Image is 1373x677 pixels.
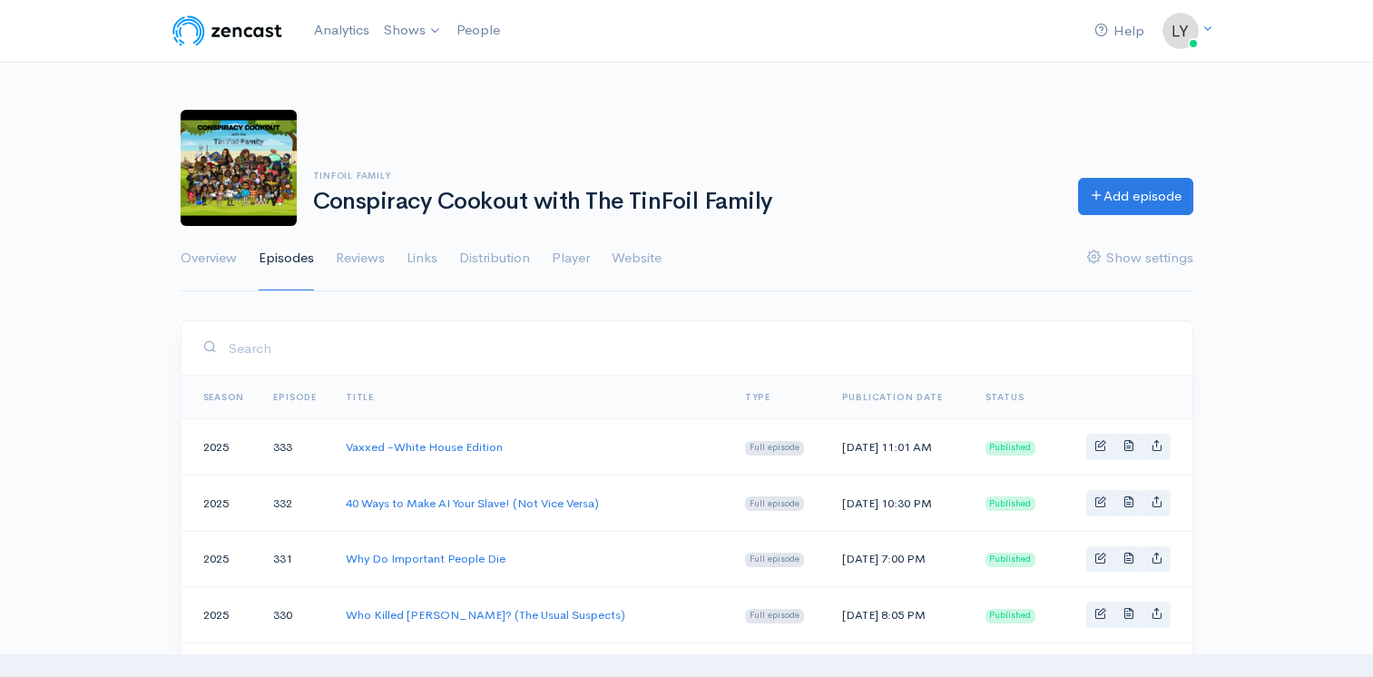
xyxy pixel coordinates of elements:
[745,391,770,403] a: Type
[273,391,317,403] a: Episode
[986,391,1025,403] span: Status
[181,226,237,291] a: Overview
[170,13,285,49] img: ZenCast Logo
[346,439,503,455] a: Vaxxed -White House Edition
[228,329,1171,367] input: Search
[346,495,599,511] a: 40 Ways to Make AI Your Slave! (Not Vice Versa)
[1086,602,1171,628] div: Basic example
[259,226,314,291] a: Episodes
[203,391,245,403] a: Season
[181,531,260,587] td: 2025
[842,391,943,403] a: Publication date
[259,419,331,476] td: 333
[828,419,971,476] td: [DATE] 11:01 AM
[459,226,530,291] a: Distribution
[828,531,971,587] td: [DATE] 7:00 PM
[986,496,1036,511] span: Published
[1087,226,1193,291] a: Show settings
[259,475,331,531] td: 332
[449,11,507,50] a: People
[181,587,260,643] td: 2025
[552,226,590,291] a: Player
[259,587,331,643] td: 330
[745,496,804,511] span: Full episode
[986,441,1036,456] span: Published
[745,609,804,623] span: Full episode
[346,607,625,623] a: Who Killed [PERSON_NAME]? (The Usual Suspects)
[612,226,662,291] a: Website
[377,11,449,51] a: Shows
[1078,178,1193,215] a: Add episode
[259,531,331,587] td: 331
[181,475,260,531] td: 2025
[745,553,804,567] span: Full episode
[828,475,971,531] td: [DATE] 10:30 PM
[1086,546,1171,573] div: Basic example
[313,171,1056,181] h6: TinFoil Family
[181,419,260,476] td: 2025
[828,587,971,643] td: [DATE] 8:05 PM
[745,441,804,456] span: Full episode
[986,553,1036,567] span: Published
[307,11,377,50] a: Analytics
[1086,434,1171,460] div: Basic example
[1162,13,1199,49] img: ...
[336,226,385,291] a: Reviews
[407,226,437,291] a: Links
[1086,490,1171,516] div: Basic example
[1087,12,1152,51] a: Help
[346,551,505,566] a: Why Do Important People Die
[313,189,1056,215] h1: Conspiracy Cookout with The TinFoil Family
[986,609,1036,623] span: Published
[346,391,374,403] a: Title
